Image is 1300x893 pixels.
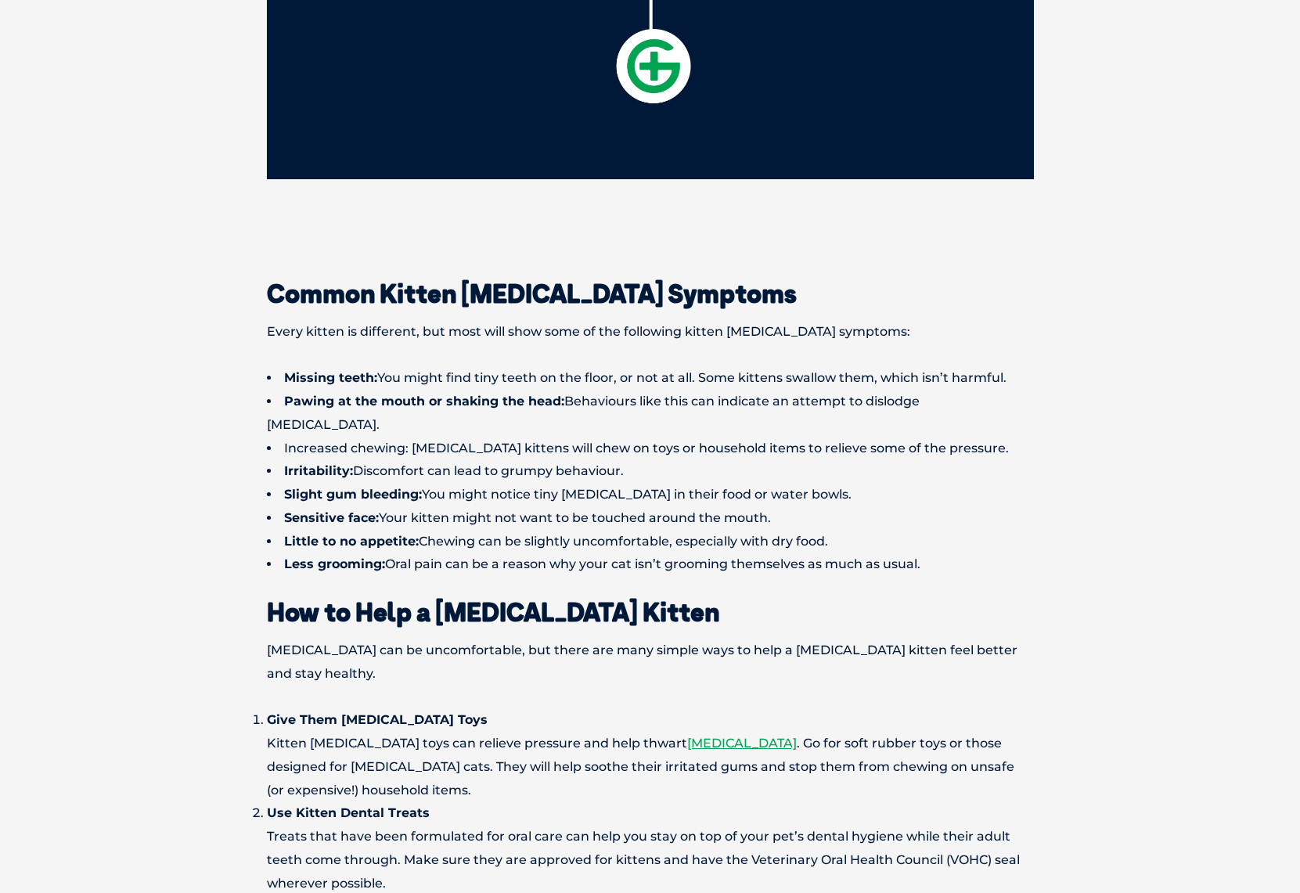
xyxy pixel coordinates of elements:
[267,639,1034,686] p: [MEDICAL_DATA] can be uncomfortable, but there are many simple ways to help a [MEDICAL_DATA] kitt...
[284,534,419,549] strong: Little to no appetite:
[267,805,430,820] b: Use Kitten Dental Treats
[267,530,1034,553] li: Chewing can be slightly uncomfortable, especially with dry food.
[267,712,488,727] b: Give Them [MEDICAL_DATA] Toys
[687,736,797,751] a: [MEDICAL_DATA]
[267,437,1034,460] li: Increased chewing: [MEDICAL_DATA] kittens will chew on toys or household items to relieve some of...
[267,366,1034,390] li: You might find tiny teeth on the floor, or not at all. Some kittens swallow them, which isn’t har...
[267,459,1034,483] li: Discomfort can lead to grumpy behaviour.
[284,556,385,571] strong: Less grooming:
[267,320,1034,344] p: Every kitten is different, but most will show some of the following kitten [MEDICAL_DATA] symptoms:
[267,390,1034,437] li: Behaviours like this can indicate an attempt to dislodge [MEDICAL_DATA].
[284,487,422,502] strong: Slight gum bleeding:
[267,553,1034,576] li: Oral pain can be a reason why your cat isn’t grooming themselves as much as usual.
[267,506,1034,530] li: Your kitten might not want to be touched around the mouth.
[267,483,1034,506] li: You might notice tiny [MEDICAL_DATA] in their food or water bowls.
[267,596,719,628] b: How to Help a [MEDICAL_DATA] Kitten
[267,278,797,309] b: Common Kitten [MEDICAL_DATA] Symptoms
[284,463,353,478] strong: Irritability:
[284,394,564,409] strong: Pawing at the mouth or shaking the head:
[284,370,377,385] strong: Missing teeth:
[284,510,379,525] strong: Sensitive face:
[267,708,1034,801] li: Kitten [MEDICAL_DATA] toys can relieve pressure and help thwart . Go for soft rubber toys or thos...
